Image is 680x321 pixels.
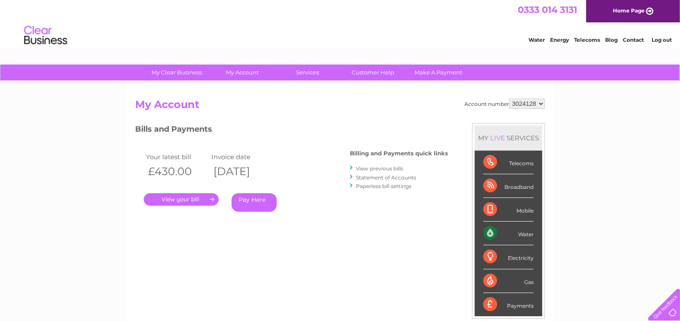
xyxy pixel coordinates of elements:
a: 0333 014 3131 [518,4,577,15]
a: View previous bills [356,165,403,172]
div: Gas [483,269,534,293]
div: Water [483,222,534,245]
div: Telecoms [483,151,534,174]
td: Invoice date [210,151,275,163]
div: Account number [464,99,545,109]
h4: Billing and Payments quick links [350,150,448,157]
div: Payments [483,293,534,316]
a: Telecoms [574,37,600,43]
a: Paperless bill settings [356,183,411,189]
a: My Account [207,65,278,80]
h2: My Account [135,99,545,115]
a: . [144,193,219,206]
img: logo.png [24,22,68,49]
div: MY SERVICES [475,126,542,150]
div: Mobile [483,198,534,222]
div: Electricity [483,245,534,269]
td: Your latest bill [144,151,210,163]
a: Services [272,65,343,80]
div: Broadband [483,174,534,198]
div: LIVE [488,134,507,142]
a: Blog [605,37,618,43]
a: My Clear Business [142,65,213,80]
a: Pay Here [232,193,277,212]
a: Make A Payment [403,65,474,80]
a: Water [529,37,545,43]
a: Customer Help [338,65,409,80]
h3: Bills and Payments [135,123,448,138]
th: [DATE] [210,163,275,180]
th: £430.00 [144,163,210,180]
a: Statement of Accounts [356,174,416,181]
div: Clear Business is a trading name of Verastar Limited (registered in [GEOGRAPHIC_DATA] No. 3667643... [137,5,544,42]
a: Contact [623,37,644,43]
a: Log out [652,37,672,43]
a: Energy [550,37,569,43]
